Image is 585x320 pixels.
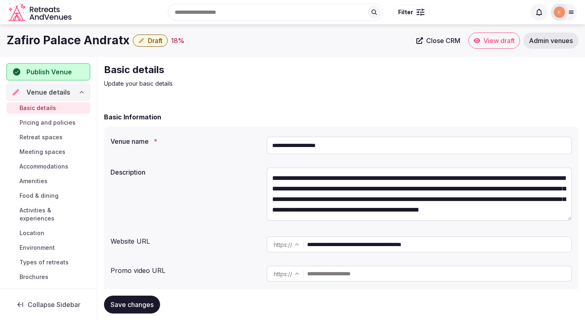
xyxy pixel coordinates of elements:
a: Accommodations [6,161,90,172]
h2: Basic Information [104,112,161,122]
span: Brochures [19,273,48,281]
svg: Retreats and Venues company logo [8,3,73,22]
span: Venue details [26,87,70,97]
span: Location [19,229,44,237]
span: Types of retreats [19,258,69,266]
a: Retreat spaces [6,132,90,143]
a: Admin venues [523,32,578,49]
button: Collapse Sidebar [6,296,90,314]
span: Filter [398,8,413,16]
a: Meeting spaces [6,146,90,158]
a: Basic details [6,102,90,114]
span: Admin venues [529,37,573,45]
div: 18 % [171,36,184,45]
a: Location [6,227,90,239]
button: 18% [171,36,184,45]
span: View draft [483,37,515,45]
span: Collapse Sidebar [28,301,80,309]
p: Update your basic details [104,80,377,88]
h1: Zafiro Palace Andratx [6,32,130,48]
a: Environment [6,242,90,253]
a: Activities & experiences [6,205,90,224]
span: Pricing and policies [19,119,76,127]
a: Types of retreats [6,257,90,268]
span: Retreat spaces [19,133,63,141]
span: Accommodations [19,162,68,171]
a: Brochures [6,271,90,283]
span: Food & dining [19,192,58,200]
span: Publish Venue [26,67,72,77]
a: Visit the homepage [8,3,73,22]
span: Meeting spaces [19,148,65,156]
span: Basic details [19,104,56,112]
button: Publish Venue [6,63,90,80]
span: Save changes [110,301,154,309]
span: Amenities [19,177,48,185]
button: Filter [393,4,430,20]
label: Venue name [110,138,260,145]
label: Description [110,169,260,175]
span: Environment [19,244,55,252]
a: Ownership [6,288,90,305]
button: Draft [133,35,168,47]
img: katsabado [554,6,565,18]
a: Pricing and policies [6,117,90,128]
span: Draft [148,37,162,45]
a: Close CRM [412,32,465,49]
a: View draft [468,32,520,49]
a: Amenities [6,175,90,187]
span: Activities & experiences [19,206,87,223]
h2: Basic details [104,63,377,76]
span: Close CRM [426,37,460,45]
div: Website URL [110,233,260,246]
button: Save changes [104,296,160,314]
a: Food & dining [6,190,90,201]
div: Promo video URL [110,262,260,275]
